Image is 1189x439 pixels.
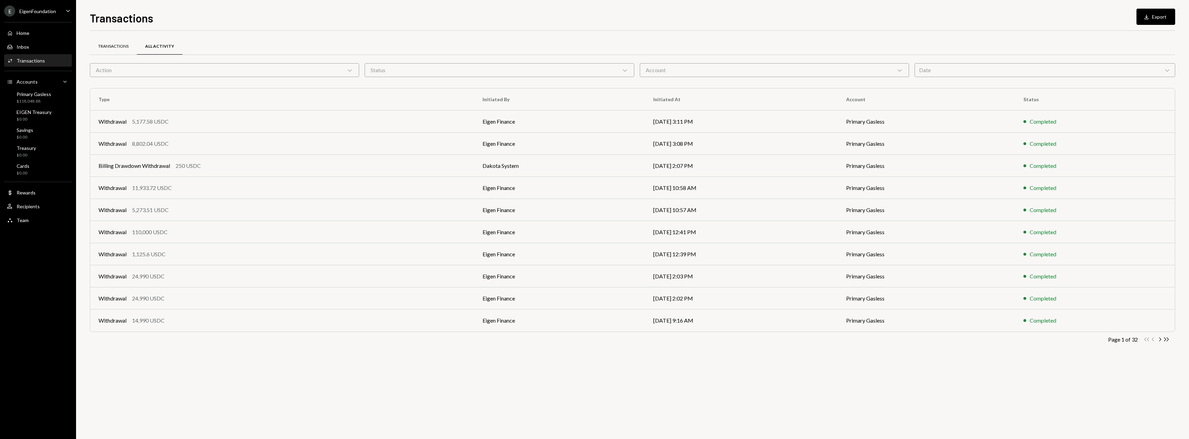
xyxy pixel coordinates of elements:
[645,177,838,199] td: [DATE] 10:58 AM
[645,199,838,221] td: [DATE] 10:57 AM
[99,250,127,258] div: Withdrawal
[99,294,127,303] div: Withdrawal
[1030,250,1056,258] div: Completed
[98,44,129,49] div: Transactions
[1108,336,1138,343] div: Page 1 of 32
[4,27,72,39] a: Home
[838,88,1015,111] th: Account
[132,184,172,192] div: 11,933.72 USDC
[838,265,1015,287] td: Primary Gasless
[17,79,38,85] div: Accounts
[1030,294,1056,303] div: Completed
[838,221,1015,243] td: Primary Gasless
[17,30,29,36] div: Home
[474,177,645,199] td: Eigen Finance
[17,163,29,169] div: Cards
[17,58,45,64] div: Transactions
[4,186,72,199] a: Rewards
[4,107,72,124] a: EIGEN Treasury$0.00
[132,316,165,325] div: 14,990 USDC
[19,8,56,14] div: EigenFoundation
[645,133,838,155] td: [DATE] 3:08 PM
[4,143,72,160] a: Treasury$0.00
[1030,162,1056,170] div: Completed
[17,98,51,104] div: $118,048.88
[645,221,838,243] td: [DATE] 12:41 PM
[17,190,36,195] div: Rewards
[838,177,1015,199] td: Primary Gasless
[132,294,165,303] div: 24,990 USDC
[474,133,645,155] td: Eigen Finance
[838,243,1015,265] td: Primary Gasless
[365,63,634,77] div: Status
[645,309,838,332] td: [DATE] 9:16 AM
[90,38,137,55] a: Transactions
[915,63,1175,77] div: Date
[474,221,645,243] td: Eigen Finance
[17,217,29,223] div: Team
[4,75,72,88] a: Accounts
[838,111,1015,133] td: Primary Gasless
[90,88,474,111] th: Type
[176,162,201,170] div: 250 USDC
[1030,228,1056,236] div: Completed
[4,54,72,67] a: Transactions
[838,155,1015,177] td: Primary Gasless
[132,140,169,148] div: 8,802.04 USDC
[17,127,33,133] div: Savings
[99,272,127,280] div: Withdrawal
[132,206,169,214] div: 5,273.51 USDC
[1030,117,1056,126] div: Completed
[4,89,72,106] a: Primary Gasless$118,048.88
[17,203,40,209] div: Recipients
[4,161,72,178] a: Cards$0.00
[17,152,36,158] div: $0.00
[1030,206,1056,214] div: Completed
[17,134,33,140] div: $0.00
[645,287,838,309] td: [DATE] 2:02 PM
[1030,140,1056,148] div: Completed
[99,184,127,192] div: Withdrawal
[132,272,165,280] div: 24,990 USDC
[1030,184,1056,192] div: Completed
[645,111,838,133] td: [DATE] 3:11 PM
[838,133,1015,155] td: Primary Gasless
[99,228,127,236] div: Withdrawal
[132,117,169,126] div: 5,177.58 USDC
[838,287,1015,309] td: Primary Gasless
[640,63,909,77] div: Account
[474,243,645,265] td: Eigen Finance
[17,109,52,115] div: EIGEN Treasury
[4,200,72,212] a: Recipients
[90,11,153,25] h1: Transactions
[474,265,645,287] td: Eigen Finance
[137,38,182,55] a: All Activity
[645,88,838,111] th: Initiated At
[645,265,838,287] td: [DATE] 2:03 PM
[4,125,72,142] a: Savings$0.00
[4,214,72,226] a: Team
[838,309,1015,332] td: Primary Gasless
[1030,272,1056,280] div: Completed
[1136,9,1175,25] button: Export
[4,40,72,53] a: Inbox
[4,6,15,17] div: E
[145,44,174,49] div: All Activity
[838,199,1015,221] td: Primary Gasless
[17,116,52,122] div: $0.00
[474,155,645,177] td: Dakota System
[99,162,170,170] div: Billing Drawdown Withdrawal
[474,309,645,332] td: Eigen Finance
[99,206,127,214] div: Withdrawal
[17,44,29,50] div: Inbox
[132,250,166,258] div: 1,125.6 USDC
[474,199,645,221] td: Eigen Finance
[474,111,645,133] td: Eigen Finance
[474,287,645,309] td: Eigen Finance
[17,91,51,97] div: Primary Gasless
[17,145,36,151] div: Treasury
[645,155,838,177] td: [DATE] 2:07 PM
[474,88,645,111] th: Initiated By
[99,117,127,126] div: Withdrawal
[1030,316,1056,325] div: Completed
